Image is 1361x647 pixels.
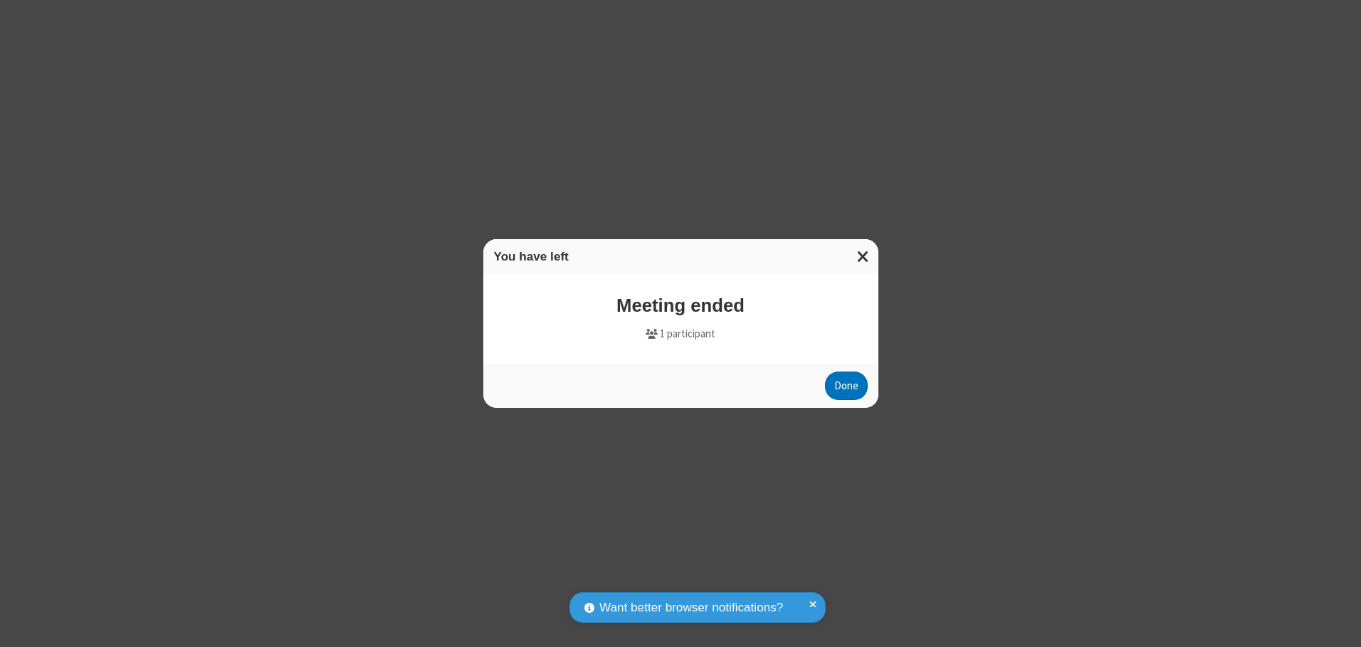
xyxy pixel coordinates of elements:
[535,326,826,342] p: 1 participant
[494,250,868,263] h3: You have left
[599,599,783,617] span: Want better browser notifications?
[535,295,826,315] h3: Meeting ended
[848,239,878,274] button: Close modal
[825,372,868,400] button: Done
